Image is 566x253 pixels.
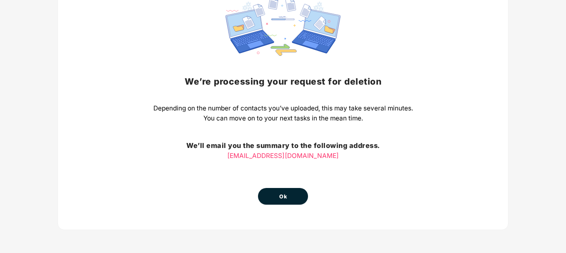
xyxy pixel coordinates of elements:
[153,103,413,113] p: Depending on the number of contacts you’ve uploaded, this may take several minutes.
[153,113,413,123] p: You can move on to your next tasks in the mean time.
[153,140,413,151] h3: We’ll email you the summary to the following address.
[279,193,287,201] span: Ok
[153,151,413,161] p: [EMAIL_ADDRESS][DOMAIN_NAME]
[153,75,413,88] h2: We’re processing your request for deletion
[258,188,308,205] button: Ok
